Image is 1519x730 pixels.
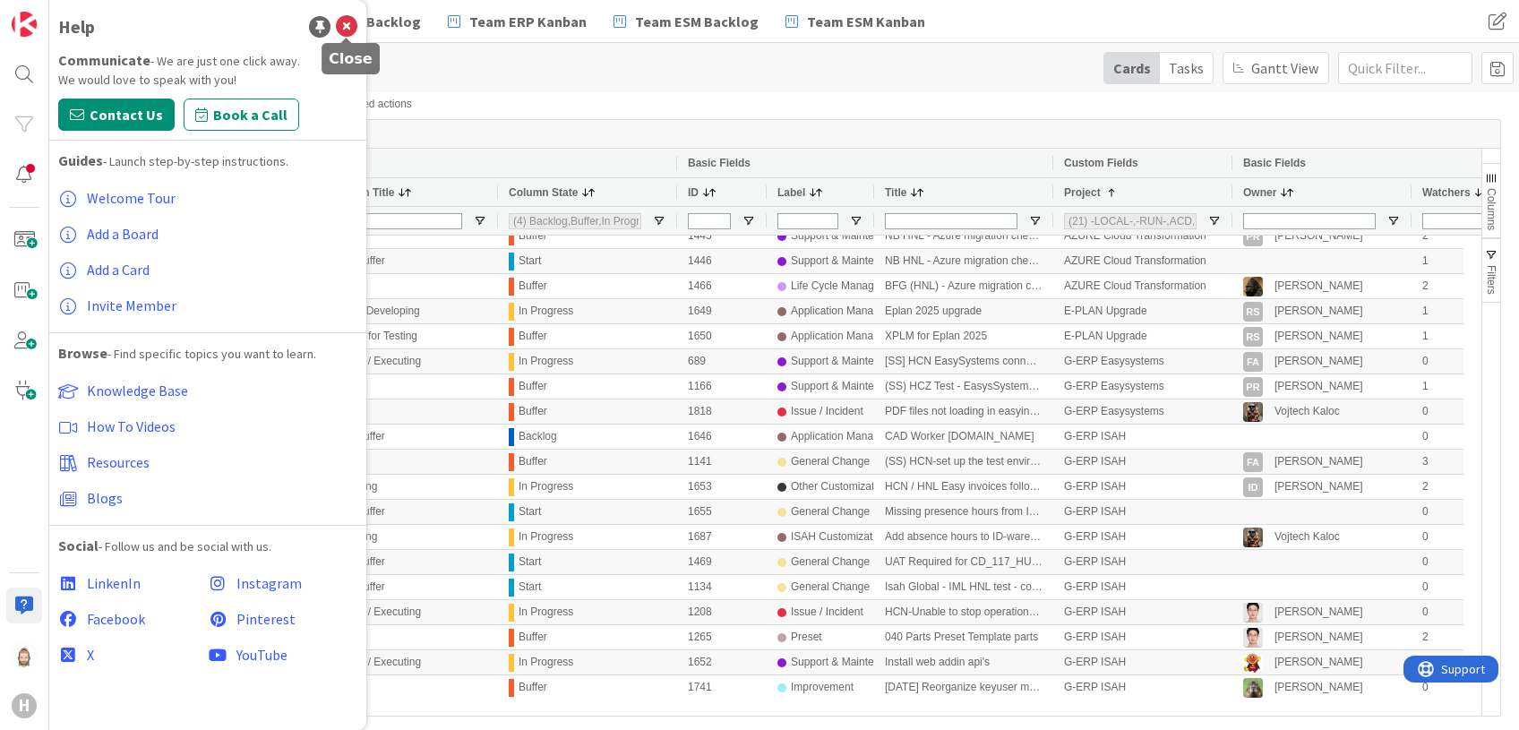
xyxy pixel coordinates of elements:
[76,98,1492,110] div: Select and right-click cells in the table to perform advanced actions
[319,224,498,248] div: Waiting
[791,350,903,373] div: Support & Maintenance
[1274,651,1363,674] div: [PERSON_NAME]
[1274,225,1363,247] div: [PERSON_NAME]
[519,325,547,348] div: Buffer
[791,425,909,448] div: Application Management
[90,104,163,125] span: Contact Us
[58,71,357,90] div: We would love to speak with you!
[184,99,299,131] button: Book a Call
[12,693,37,718] div: H
[319,299,498,323] div: Design Developing
[677,349,767,374] div: 689
[874,650,1053,674] div: Install web addin api's
[677,500,767,524] div: 1655
[319,650,498,674] div: Solving / Executing
[677,450,767,474] div: 1141
[1053,399,1232,424] div: G-ERP Easysystems
[791,526,887,548] div: ISAH Customization
[742,214,756,228] button: Open Filter Menu
[1243,628,1263,648] img: ll
[791,501,870,523] div: General Change
[236,646,287,664] span: YouTube
[1243,327,1263,347] div: RS
[38,3,82,24] span: Support
[319,349,498,374] div: Solving / Executing
[1274,375,1363,398] div: [PERSON_NAME]
[791,576,870,598] div: General Change
[208,565,357,601] a: Instagram
[874,425,1053,449] div: CAD Worker [DOMAIN_NAME]
[437,5,597,38] a: Team ERP Kanban
[12,12,37,37] img: Visit kanbanzone.com
[791,476,888,498] div: Other Customization
[1243,302,1263,322] div: RS
[1053,450,1232,474] div: G-ERP ISAH
[791,676,854,699] div: Improvement
[208,601,357,637] a: Pinterest
[777,213,838,229] input: Label Filter Input
[791,225,903,247] div: Support & Maintenance
[319,625,498,649] div: Waiting
[1274,476,1363,498] div: [PERSON_NAME]
[688,213,731,229] input: ID Filter Input
[1104,53,1160,83] div: Cards
[1274,601,1363,623] div: [PERSON_NAME]
[791,651,903,674] div: Support & Maintenance
[874,525,1053,549] div: Add absence hours to ID-ware interface
[519,300,573,322] div: In Progress
[1338,52,1472,84] input: Quick Filter...
[603,5,769,38] a: Team ESM Backlog
[509,186,578,199] span: Column State
[1243,227,1263,246] div: PR
[874,675,1053,700] div: [DATE] Reorganize keyuser meetings supply chain
[519,375,547,398] div: Buffer
[319,324,498,348] div: Waiting for Testing
[1160,53,1213,83] div: Tasks
[519,676,547,699] div: Buffer
[58,373,357,408] a: Knowledge Base
[677,249,767,273] div: 1446
[1053,249,1232,273] div: AZURE Cloud Transformation
[319,550,498,574] div: Input Buffer
[58,51,150,69] b: Communicate
[677,550,767,574] div: 1469
[519,451,547,473] div: Buffer
[1243,678,1263,698] img: TT
[58,535,357,556] div: - Follow us and be social with us.
[319,600,498,624] div: Solving / Executing
[1274,325,1363,348] div: [PERSON_NAME]
[519,601,573,623] div: In Progress
[519,551,541,573] div: Start
[1053,324,1232,348] div: E-PLAN Upgrade
[677,600,767,624] div: 1208
[677,399,767,424] div: 1818
[1053,650,1232,674] div: G-ERP ISAH
[677,525,767,549] div: 1687
[1064,157,1138,169] span: Custom Fields
[1243,653,1263,673] img: LC
[1485,265,1498,295] span: Filters
[677,324,767,348] div: 1650
[319,450,498,474] div: Waiting
[58,537,99,554] b: Social
[87,610,145,628] span: Facebook
[874,324,1053,348] div: XPLM for Eplan 2025
[791,325,909,348] div: Application Management
[319,249,498,273] div: Input Buffer
[1274,526,1340,548] div: Vojtech Kaloc
[874,500,1053,524] div: Missing presence hours from IDware (investigation root cause)
[1053,600,1232,624] div: G-ERP ISAH
[1053,625,1232,649] div: G-ERP ISAH
[1274,626,1363,648] div: [PERSON_NAME]
[874,274,1053,298] div: BFG (HNL) - Azure migration check ISAH LOCAL DEV/TST/ACC
[519,350,573,373] div: In Progress
[688,157,751,169] span: Basic Fields
[874,224,1053,248] div: NB HNL - Azure migration check FMS DEV/TST/ACC/PRD
[319,274,498,298] div: Waiting
[87,453,150,471] span: Resources
[319,525,498,549] div: Designing
[519,250,541,272] div: Start
[519,526,573,548] div: In Progress
[1243,213,1376,229] input: Owner Filter Input
[1053,224,1232,248] div: AZURE Cloud Transformation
